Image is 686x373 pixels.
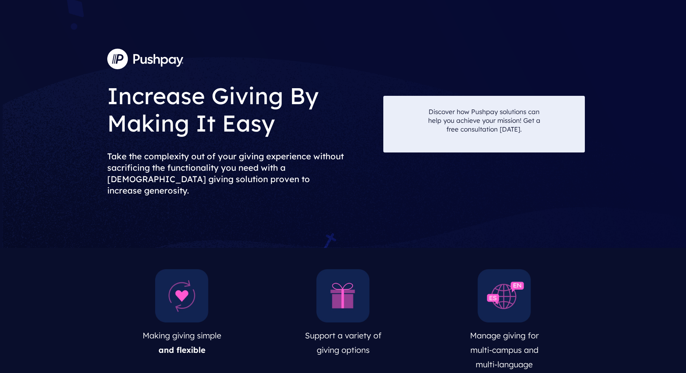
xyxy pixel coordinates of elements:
[107,76,377,139] h1: Increase Giving By Making It Easy
[305,330,381,340] span: Support a variety of
[107,144,377,202] h2: Take the complexity out of your giving experience without sacrificing the functionality you need ...
[143,330,221,340] span: Making giving simple
[159,345,205,355] span: and flexible
[317,345,370,355] span: giving options
[428,107,540,133] p: Discover how Pushpay solutions can help you achieve your mission! Get a free consultation [DATE].
[470,330,539,369] span: Manage giving for multi-campus and multi-language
